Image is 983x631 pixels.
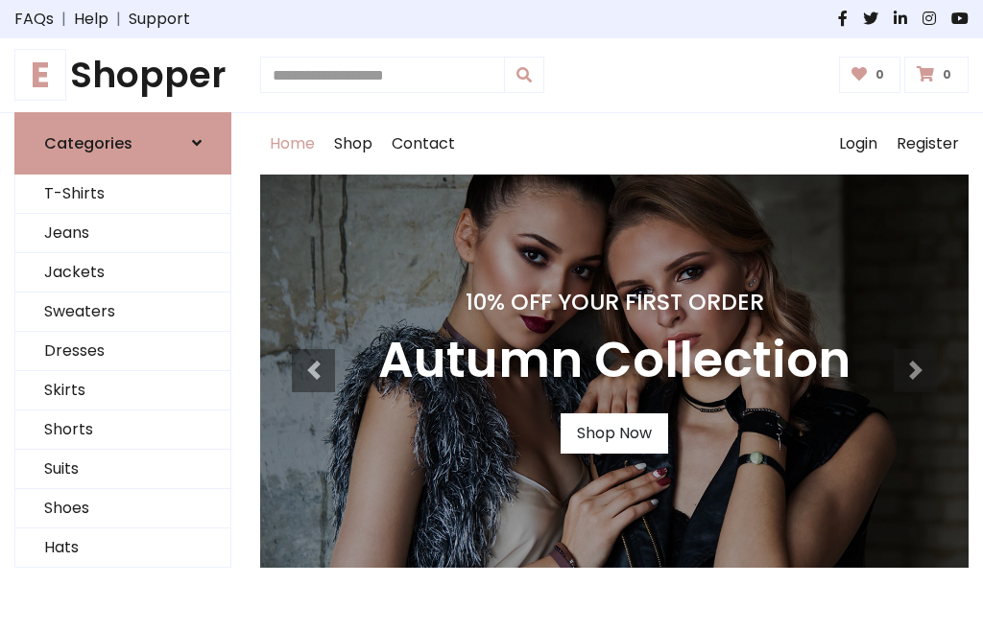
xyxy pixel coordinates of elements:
a: Register [887,113,969,175]
h1: Shopper [14,54,231,97]
a: Shop Now [561,413,668,454]
h6: Categories [44,134,132,152]
a: 0 [839,57,901,93]
a: Contact [382,113,465,175]
a: Jackets [15,253,230,292]
a: EShopper [14,54,231,97]
a: Jeans [15,214,230,253]
a: Skirts [15,371,230,410]
a: Help [74,8,108,31]
span: | [54,8,74,31]
a: T-Shirts [15,175,230,214]
a: 0 [904,57,969,93]
a: Dresses [15,332,230,371]
a: Shop [324,113,382,175]
a: Hats [15,528,230,568]
a: Shoes [15,489,230,528]
span: E [14,49,66,101]
a: Shorts [15,410,230,450]
a: Home [260,113,324,175]
a: Categories [14,112,231,175]
h3: Autumn Collection [378,331,851,390]
span: 0 [871,66,889,83]
a: FAQs [14,8,54,31]
a: Sweaters [15,292,230,332]
span: 0 [938,66,956,83]
a: Login [829,113,887,175]
h4: 10% Off Your First Order [378,289,851,315]
span: | [108,8,129,31]
a: Suits [15,450,230,489]
a: Support [129,8,190,31]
